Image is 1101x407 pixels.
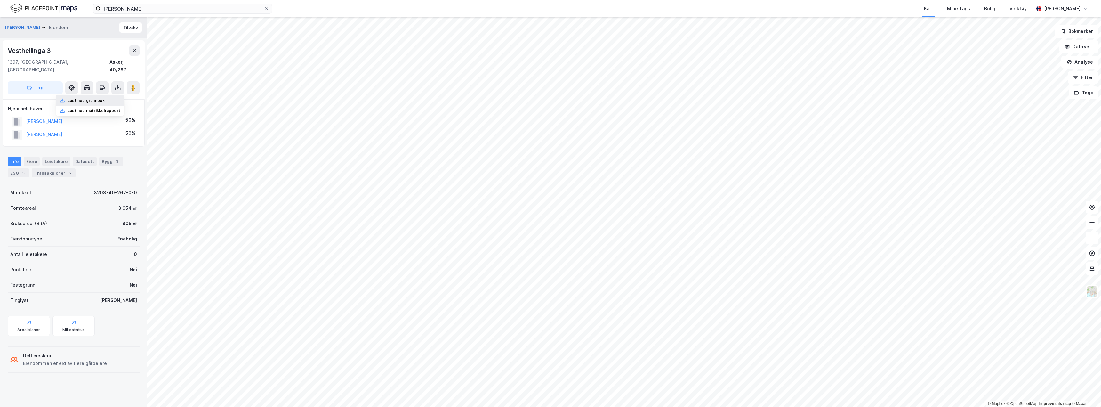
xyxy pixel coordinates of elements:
[10,235,42,243] div: Eiendomstype
[8,81,63,94] button: Tag
[10,204,36,212] div: Tomteareal
[8,45,52,56] div: Vesthellinga 3
[10,297,28,304] div: Tinglyst
[1086,286,1098,298] img: Z
[8,157,21,166] div: Info
[8,168,29,177] div: ESG
[1055,25,1098,38] button: Bokmerker
[988,402,1005,406] a: Mapbox
[42,157,70,166] div: Leietakere
[99,157,123,166] div: Bygg
[49,24,68,31] div: Eiendom
[1068,71,1098,84] button: Filter
[94,189,137,197] div: 3203-40-267-0-0
[1007,402,1038,406] a: OpenStreetMap
[23,360,107,367] div: Eiendommen er eid av flere gårdeiere
[20,170,27,176] div: 5
[1059,40,1098,53] button: Datasett
[8,105,139,112] div: Hjemmelshaver
[5,24,42,31] button: [PERSON_NAME]
[68,108,120,113] div: Last ned matrikkelrapport
[1009,5,1027,12] div: Verktøy
[119,22,142,33] button: Tilbake
[118,204,137,212] div: 3 654 ㎡
[117,235,137,243] div: Enebolig
[101,4,264,13] input: Søk på adresse, matrikkel, gårdeiere, leietakere eller personer
[67,170,73,176] div: 5
[1061,56,1098,69] button: Analyse
[8,58,109,74] div: 1397, [GEOGRAPHIC_DATA], [GEOGRAPHIC_DATA]
[947,5,970,12] div: Mine Tags
[125,129,135,137] div: 50%
[32,168,76,177] div: Transaksjoner
[130,281,137,289] div: Nei
[24,157,40,166] div: Eiere
[100,297,137,304] div: [PERSON_NAME]
[1069,86,1098,99] button: Tags
[1044,5,1081,12] div: [PERSON_NAME]
[17,327,40,332] div: Arealplaner
[73,157,97,166] div: Datasett
[10,220,47,227] div: Bruksareal (BRA)
[1069,376,1101,407] iframe: Chat Widget
[134,250,137,258] div: 0
[1069,376,1101,407] div: Kontrollprogram for chat
[62,327,85,332] div: Miljøstatus
[109,58,140,74] div: Asker, 40/267
[10,250,47,258] div: Antall leietakere
[984,5,995,12] div: Bolig
[130,266,137,273] div: Nei
[122,220,137,227] div: 805 ㎡
[68,98,105,103] div: Last ned grunnbok
[10,281,35,289] div: Festegrunn
[10,189,31,197] div: Matrikkel
[10,266,31,273] div: Punktleie
[125,116,135,124] div: 50%
[114,158,120,165] div: 3
[23,352,107,360] div: Delt eieskap
[1039,402,1071,406] a: Improve this map
[924,5,933,12] div: Kart
[10,3,77,14] img: logo.f888ab2527a4732fd821a326f86c7f29.svg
